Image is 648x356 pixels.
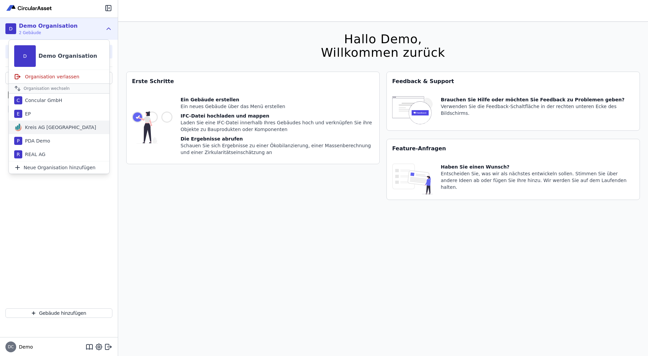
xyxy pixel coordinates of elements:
div: Erste Schritte [127,72,379,91]
img: Kreis AG Germany [14,123,22,131]
img: Demo Modell [8,90,16,100]
div: P [14,137,22,145]
span: Neue Organisation hinzufügen [24,164,96,171]
div: Ein neues Gebäude über das Menü erstellen [181,103,374,110]
div: Brauchen Sie Hilfe oder möchten Sie Feedback zu Problemen geben? [441,96,634,103]
div: Organisation verlassen [9,70,109,83]
div: R [14,150,22,158]
div: EP [22,110,31,117]
span: 2 Gebäude [19,30,78,35]
div: Entscheiden Sie, was wir als nächstes entwickeln sollen. Stimmen Sie über andere Ideen ab oder fü... [441,170,634,190]
div: Demo Organisation [38,52,97,60]
div: Feature-Anfragen [387,139,640,158]
div: D [5,23,16,34]
div: Haben Sie einen Wunsch? [441,163,634,170]
div: Concular GmbH [22,97,62,104]
span: Demo [16,344,33,350]
div: E [14,110,22,118]
img: feedback-icon-HCTs5lye.svg [392,96,433,125]
div: D [14,45,36,67]
div: Die Ergebnisse abrufen [181,135,374,142]
span: DC [8,345,14,349]
div: T [8,105,16,113]
div: IFC-Datei hochladen und mappen [181,112,374,119]
div: Laden Sie eine IFC-Datei innerhalb Ihres Gebäudes hoch und verknüpfen Sie ihre Objekte zu Bauprod... [181,119,374,133]
img: getting_started_tile-DrF_GRSv.svg [132,96,172,158]
div: Willkommen zurück [321,46,445,59]
div: Organisation wechseln [9,83,109,94]
button: Gebäude hinzufügen [5,308,112,318]
div: Ein Gebäude erstellen [181,96,374,103]
div: Feedback & Support [387,72,640,91]
div: Kreis AG [GEOGRAPHIC_DATA] [22,124,96,131]
img: Concular [5,4,53,12]
div: Verwenden Sie die Feedback-Schaltfläche in der rechten unteren Ecke des Bildschirms. [441,103,634,117]
div: Demo Organisation [19,22,78,30]
div: REAL AG [22,151,46,158]
div: C [14,96,22,104]
img: feature_request_tile-UiXE1qGU.svg [392,163,433,194]
div: Hallo Demo, [321,32,445,46]
div: Schauen Sie sich Ergebnisse zu einer Ökobilanzierung, einer Massenberechnung und einer Zirkularit... [181,142,374,156]
div: PDA Demo [22,137,50,144]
